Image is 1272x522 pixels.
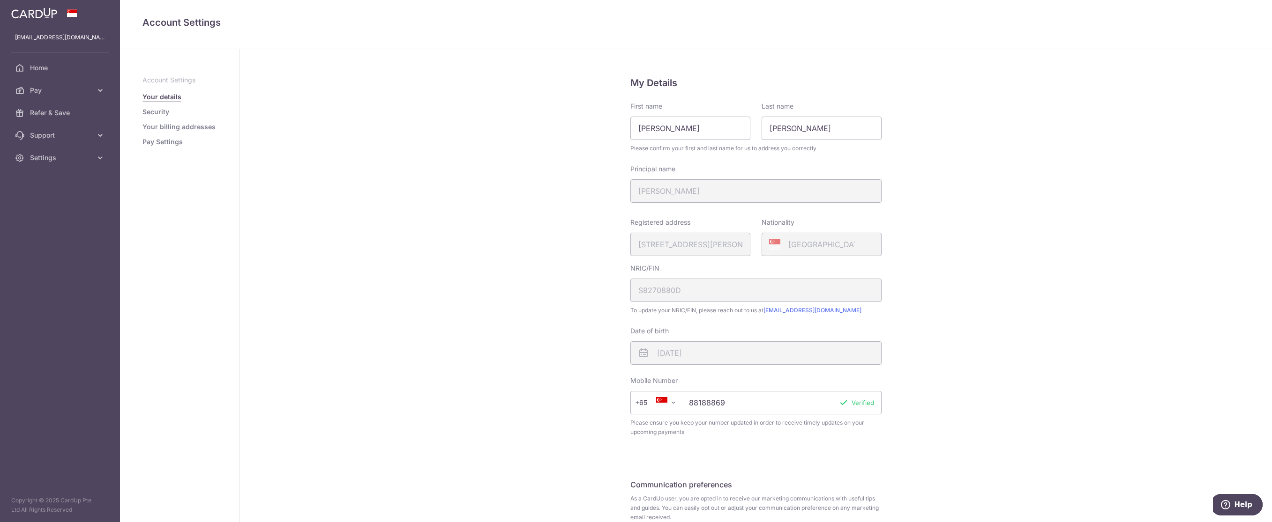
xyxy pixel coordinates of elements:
label: Mobile Number [630,376,678,385]
span: To update your NRIC/FIN, please reach out to us at [630,306,882,315]
a: Pay Settings [142,137,183,147]
span: Settings [30,153,92,162]
p: [EMAIL_ADDRESS][DOMAIN_NAME] [15,33,105,42]
span: Support [30,131,92,140]
h5: Communication preferences [630,479,882,490]
h5: My Details [630,75,882,90]
span: Help [21,7,39,15]
input: First name [630,117,750,140]
label: Registered address [630,218,690,227]
label: Last name [762,102,793,111]
label: Date of birth [630,326,669,336]
label: Principal name [630,164,675,174]
h4: Account Settings [142,15,1250,30]
a: Your details [142,92,181,102]
span: Pay [30,86,92,95]
a: Your billing addresses [142,122,216,132]
label: NRIC/FIN [630,264,659,273]
input: Last name [762,117,882,140]
span: +65 [635,397,660,408]
span: Home [30,63,92,73]
span: Refer & Save [30,108,92,118]
span: +65 [638,397,660,408]
iframe: Opens a widget where you can find more information [1213,494,1263,517]
a: Security [142,107,169,117]
span: Please ensure you keep your number updated in order to receive timely updates on your upcoming pa... [630,418,882,437]
span: As a CardUp user, you are opted in to receive our marketing communications with useful tips and g... [630,494,882,522]
span: Please confirm your first and last name for us to address you correctly [630,144,882,153]
a: [EMAIL_ADDRESS][DOMAIN_NAME] [763,307,861,314]
label: First name [630,102,662,111]
p: Account Settings [142,75,217,85]
label: Nationality [762,218,794,227]
img: CardUp [11,7,57,19]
